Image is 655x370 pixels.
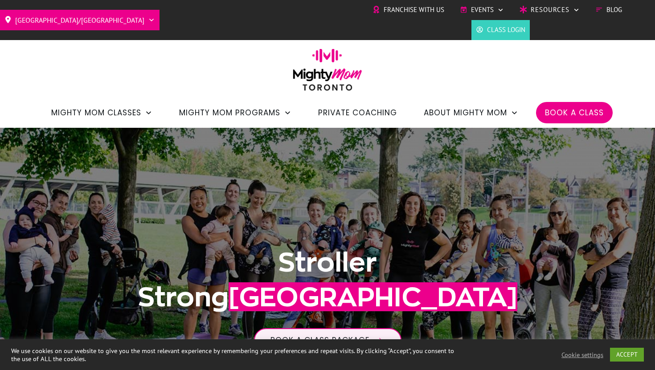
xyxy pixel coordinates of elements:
a: Class Login [476,23,525,37]
a: ACCEPT [610,348,644,362]
a: Book a class package [254,328,401,352]
span: Blog [606,3,622,16]
span: Book a class package [270,335,369,346]
span: Mighty Mom Classes [51,105,141,120]
span: Class Login [487,23,525,37]
span: Franchise with Us [384,3,444,16]
a: Mighty Mom Programs [179,105,291,120]
a: Resources [520,3,580,16]
a: Franchise with Us [373,3,444,16]
a: Book a Class [545,105,604,120]
h1: Stroller Strong [87,245,568,314]
span: Resources [531,3,569,16]
span: About Mighty Mom [424,105,507,120]
span: Events [471,3,494,16]
a: Blog [595,3,622,16]
span: [GEOGRAPHIC_DATA] [229,282,517,311]
div: We use cookies on our website to give you the most relevant experience by remembering your prefer... [11,347,454,363]
a: Events [460,3,504,16]
a: About Mighty Mom [424,105,518,120]
a: Cookie settings [561,351,603,359]
a: Private Coaching [318,105,397,120]
span: [GEOGRAPHIC_DATA]/[GEOGRAPHIC_DATA] [15,13,144,27]
img: mightymom-logo-toronto [288,49,367,97]
a: [GEOGRAPHIC_DATA]/[GEOGRAPHIC_DATA] [4,13,155,27]
a: Mighty Mom Classes [51,105,152,120]
span: Mighty Mom Programs [179,105,280,120]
